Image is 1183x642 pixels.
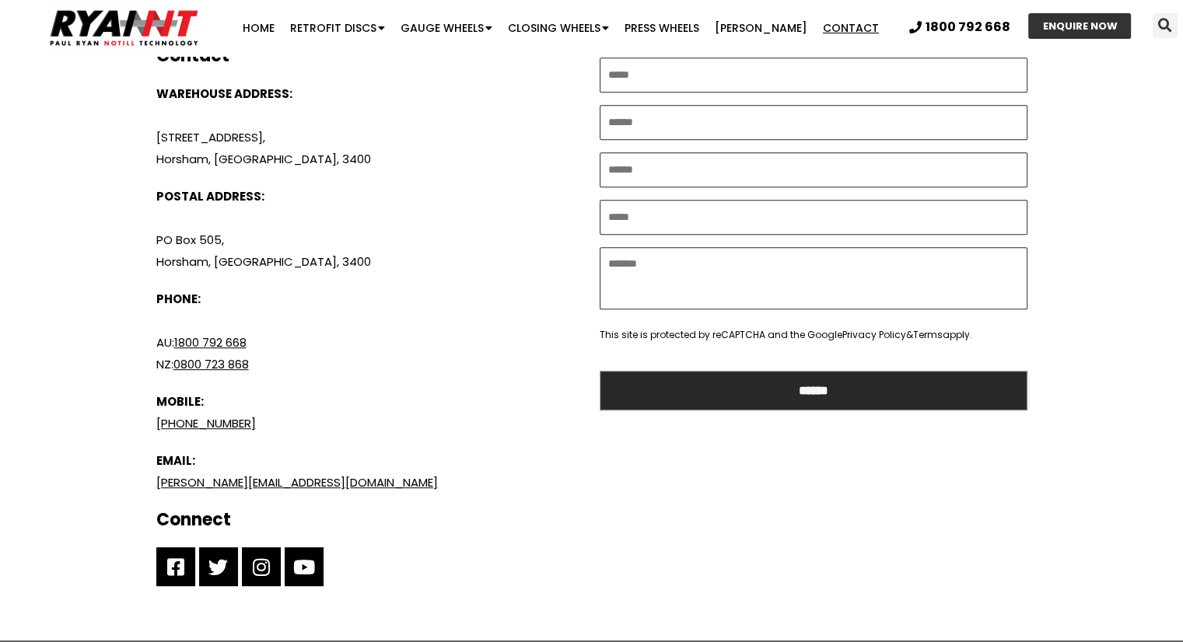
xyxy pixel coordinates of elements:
a: Contact [815,12,887,44]
p: PO Box 505, Horsham, [GEOGRAPHIC_DATA], 3400 [156,229,584,273]
p: This site is protected by reCAPTCHA and the Google & apply. [600,324,1027,346]
span: NZ: [156,356,173,372]
div: Search [1153,13,1178,38]
a: Retrofit Discs [282,12,393,44]
b: PHONE: [156,291,201,307]
b: MOBILE: [156,393,204,410]
h2: Contact [156,45,584,68]
a: Closing Wheels [500,12,617,44]
span: 1800 792 668 [926,21,1010,33]
b: POSTAL ADDRESS: [156,188,264,204]
b: EMAIL: [156,452,195,469]
a: 0800 723 868 [173,356,249,372]
a: [PERSON_NAME] [707,12,815,44]
a: 1800 792 668 [174,334,247,351]
nav: Menu [229,12,892,44]
span: ENQUIRE NOW [1042,21,1117,31]
a: 1800 792 668 [909,21,1010,33]
p: [STREET_ADDRESS], Horsham, [GEOGRAPHIC_DATA], 3400 [156,83,584,170]
h2: Connect [156,509,584,532]
a: Press Wheels [617,12,707,44]
span: AU: [156,334,174,351]
img: Ryan NT logo [47,4,202,52]
a: Privacy Policy [842,328,906,341]
a: Gauge Wheels [393,12,500,44]
a: ENQUIRE NOW [1028,13,1131,39]
a: [PHONE_NUMBER] [156,415,256,431]
a: Home [235,12,282,44]
b: WAREHOUSE ADDRESS: [156,85,292,102]
a: Terms [913,328,943,341]
a: [PERSON_NAME][EMAIL_ADDRESS][DOMAIN_NAME] [156,474,438,490]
